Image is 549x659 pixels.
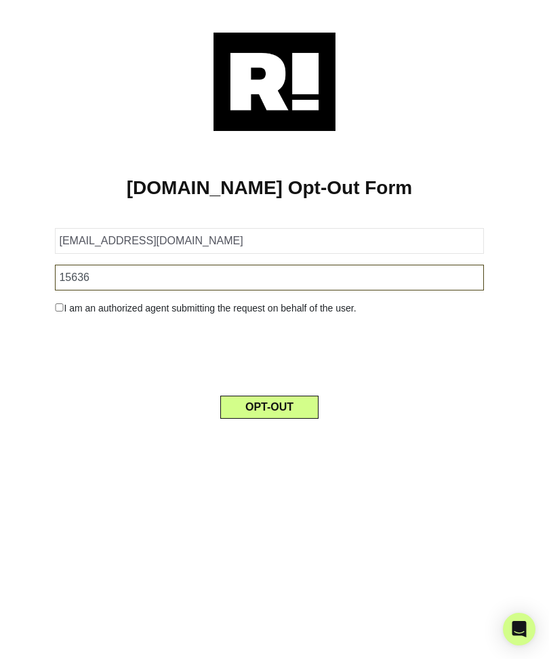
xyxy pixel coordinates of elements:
input: Zipcode [55,265,483,290]
input: Email Address [55,228,483,254]
button: OPT-OUT [220,396,319,419]
h1: [DOMAIN_NAME] Opt-Out Form [20,176,518,200]
img: Retention.com [213,33,335,131]
div: I am an authorized agent submitting the request on behalf of the user. [45,301,493,316]
div: Open Intercom Messenger [503,613,535,645]
iframe: reCAPTCHA [167,326,373,379]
